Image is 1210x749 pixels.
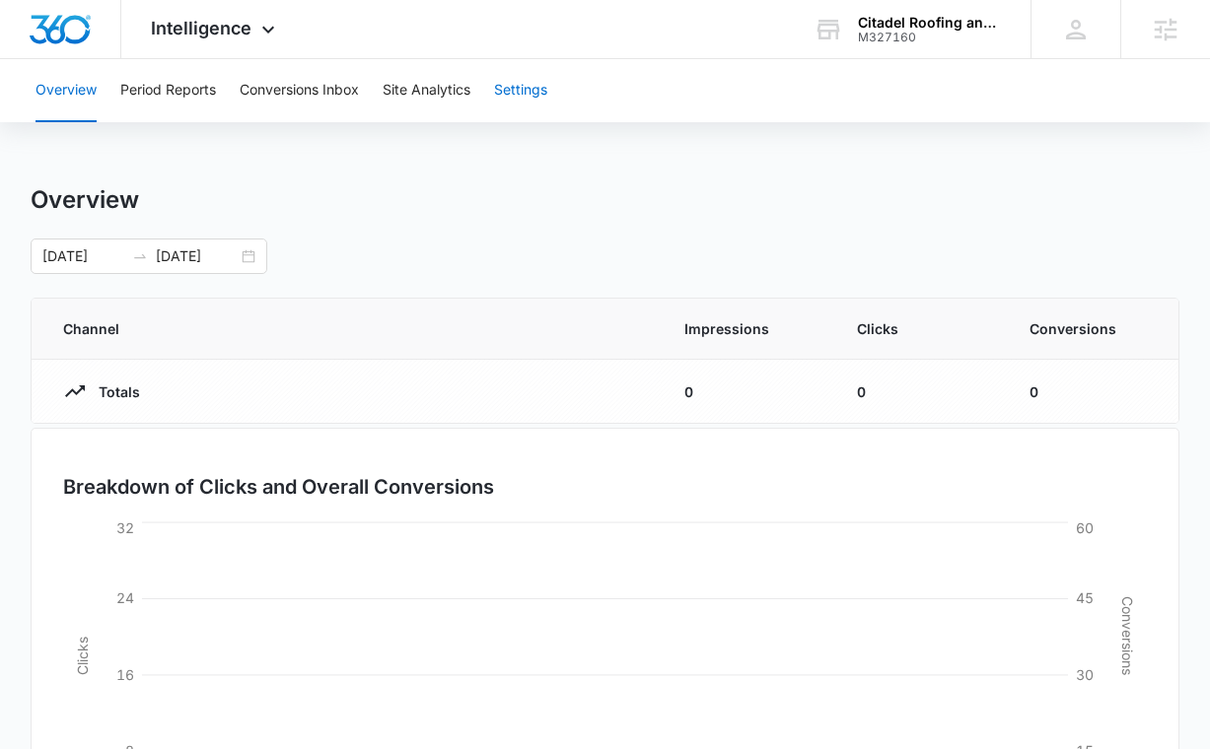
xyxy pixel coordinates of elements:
[74,637,91,675] tspan: Clicks
[42,245,124,267] input: Start date
[116,666,134,683] tspan: 16
[120,59,216,122] button: Period Reports
[661,360,833,424] td: 0
[1076,519,1094,536] tspan: 60
[116,590,134,607] tspan: 24
[858,31,1002,44] div: account id
[63,472,494,502] h3: Breakdown of Clicks and Overall Conversions
[1076,666,1094,683] tspan: 30
[132,248,148,264] span: to
[1030,318,1147,339] span: Conversions
[31,185,139,215] h1: Overview
[116,519,134,536] tspan: 32
[1006,360,1178,424] td: 0
[494,59,547,122] button: Settings
[833,360,1006,424] td: 0
[383,59,470,122] button: Site Analytics
[156,245,238,267] input: End date
[684,318,810,339] span: Impressions
[1119,596,1136,675] tspan: Conversions
[1076,590,1094,607] tspan: 45
[87,381,140,402] p: Totals
[858,15,1002,31] div: account name
[857,318,982,339] span: Clicks
[36,59,97,122] button: Overview
[151,18,251,38] span: Intelligence
[63,318,638,339] span: Channel
[132,248,148,264] span: swap-right
[240,59,359,122] button: Conversions Inbox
